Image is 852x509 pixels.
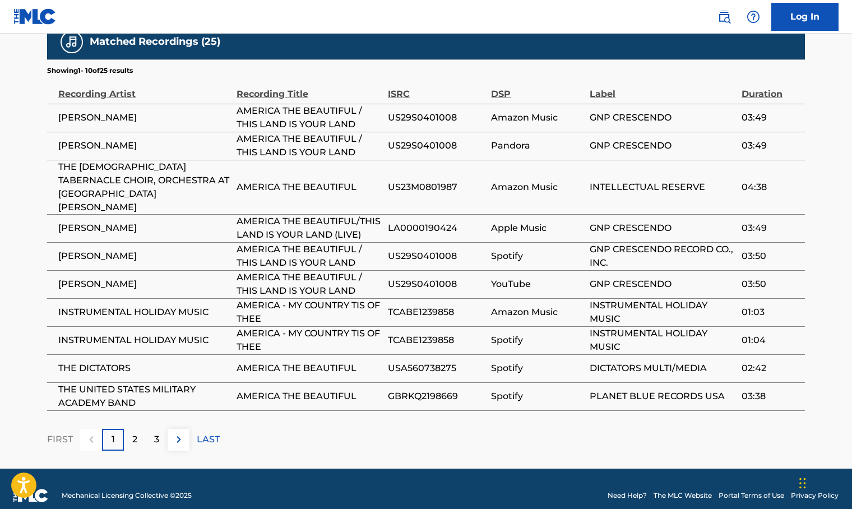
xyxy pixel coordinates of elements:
[388,334,485,347] span: TCABE1239858
[58,76,231,101] div: Recording Artist
[590,390,735,403] span: PLANET BLUE RECORDS USA
[742,334,799,347] span: 01:04
[47,433,73,446] p: FIRST
[491,390,584,403] span: Spotify
[491,181,584,194] span: Amazon Music
[388,277,485,291] span: US29S0401008
[590,181,735,194] span: INTELLECTUAL RESERVE
[388,390,485,403] span: GBRKQ2198669
[388,221,485,235] span: LA0000190424
[742,362,799,375] span: 02:42
[388,181,485,194] span: US23M0801987
[491,249,584,263] span: Spotify
[491,111,584,124] span: Amazon Music
[47,66,133,76] p: Showing 1 - 10 of 25 results
[65,35,78,49] img: Matched Recordings
[58,221,231,235] span: [PERSON_NAME]
[742,390,799,403] span: 03:38
[742,221,799,235] span: 03:49
[491,334,584,347] span: Spotify
[58,334,231,347] span: INSTRUMENTAL HOLIDAY MUSIC
[58,160,231,214] span: THE [DEMOGRAPHIC_DATA] TABERNACLE CHOIR, ORCHESTRA AT [GEOGRAPHIC_DATA][PERSON_NAME]
[388,76,485,101] div: ISRC
[491,221,584,235] span: Apple Music
[742,76,799,101] div: Duration
[590,221,735,235] span: GNP CRESCENDO
[719,491,784,501] a: Portal Terms of Use
[742,249,799,263] span: 03:50
[132,433,137,446] p: 2
[491,277,584,291] span: YouTube
[742,277,799,291] span: 03:50
[58,111,231,124] span: [PERSON_NAME]
[154,433,159,446] p: 3
[491,362,584,375] span: Spotify
[197,433,220,446] p: LAST
[388,362,485,375] span: USA560738275
[590,299,735,326] span: INSTRUMENTAL HOLIDAY MUSIC
[237,243,382,270] span: AMERICA THE BEAUTIFUL / THIS LAND IS YOUR LAND
[388,249,485,263] span: US29S0401008
[590,243,735,270] span: GNP CRESCENDO RECORD CO., INC.
[237,327,382,354] span: AMERICA - MY COUNTRY TIS OF THEE
[590,277,735,291] span: GNP CRESCENDO
[388,139,485,152] span: US29S0401008
[713,6,735,28] a: Public Search
[388,306,485,319] span: TCABE1239858
[771,3,839,31] a: Log In
[799,466,806,500] div: Drag
[717,10,731,24] img: search
[237,215,382,242] span: AMERICA THE BEAUTIFUL/THIS LAND IS YOUR LAND (LIVE)
[491,76,584,101] div: DSP
[608,491,647,501] a: Need Help?
[491,306,584,319] span: Amazon Music
[237,390,382,403] span: AMERICA THE BEAUTIFUL
[590,76,735,101] div: Label
[237,76,382,101] div: Recording Title
[112,433,115,446] p: 1
[58,249,231,263] span: [PERSON_NAME]
[796,455,852,509] iframe: Chat Widget
[58,362,231,375] span: THE DICTATORS
[58,306,231,319] span: INSTRUMENTAL HOLIDAY MUSIC
[742,306,799,319] span: 01:03
[237,299,382,326] span: AMERICA - MY COUNTRY TIS OF THEE
[590,362,735,375] span: DICTATORS MULTI/MEDIA
[747,10,760,24] img: help
[237,132,382,159] span: AMERICA THE BEAUTIFUL / THIS LAND IS YOUR LAND
[237,271,382,298] span: AMERICA THE BEAUTIFUL / THIS LAND IS YOUR LAND
[590,111,735,124] span: GNP CRESCENDO
[742,181,799,194] span: 04:38
[742,111,799,124] span: 03:49
[172,433,186,446] img: right
[654,491,712,501] a: The MLC Website
[237,181,382,194] span: AMERICA THE BEAUTIFUL
[742,139,799,152] span: 03:49
[590,139,735,152] span: GNP CRESCENDO
[742,6,765,28] div: Help
[13,489,48,502] img: logo
[58,277,231,291] span: [PERSON_NAME]
[388,111,485,124] span: US29S0401008
[491,139,584,152] span: Pandora
[58,139,231,152] span: [PERSON_NAME]
[58,383,231,410] span: THE UNITED STATES MILITARY ACADEMY BAND
[237,104,382,131] span: AMERICA THE BEAUTIFUL / THIS LAND IS YOUR LAND
[13,8,57,25] img: MLC Logo
[62,491,192,501] span: Mechanical Licensing Collective © 2025
[791,491,839,501] a: Privacy Policy
[90,35,220,48] h5: Matched Recordings (25)
[590,327,735,354] span: INSTRUMENTAL HOLIDAY MUSIC
[237,362,382,375] span: AMERICA THE BEAUTIFUL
